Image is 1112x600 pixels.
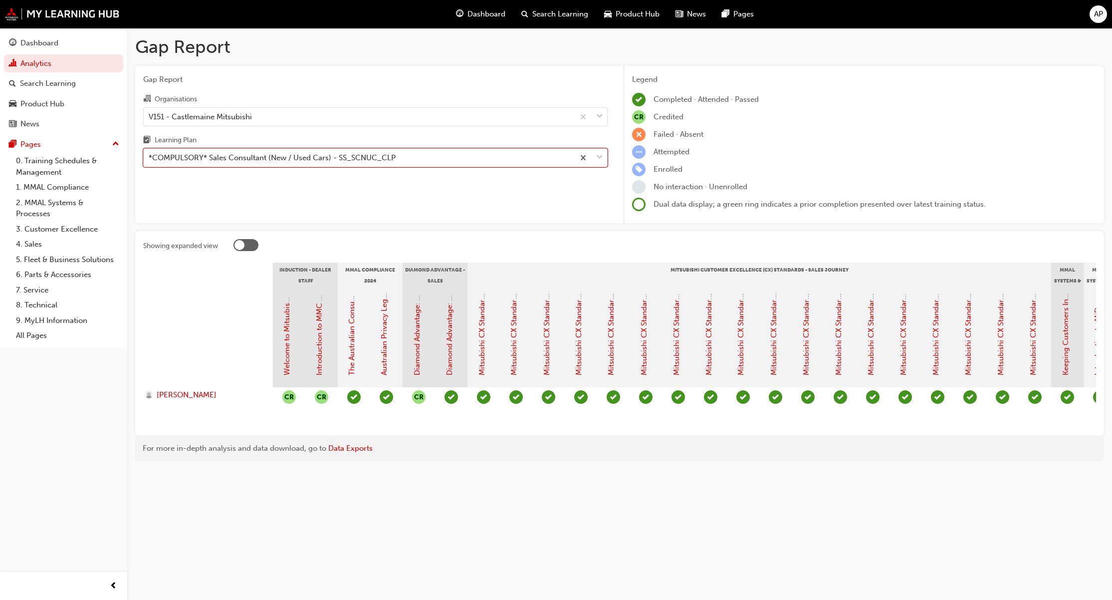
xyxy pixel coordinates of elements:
[654,95,759,104] span: Completed · Attended · Passed
[639,390,653,404] span: learningRecordVerb_PASS-icon
[632,93,646,106] span: learningRecordVerb_COMPLETE-icon
[996,390,1009,404] span: learningRecordVerb_PASS-icon
[654,165,682,174] span: Enrolled
[1051,263,1084,288] div: MMAL Systems & Processes - Customer
[542,390,555,404] span: learningRecordVerb_PASS-icon
[12,328,123,343] a: All Pages
[380,390,393,404] span: learningRecordVerb_PASS-icon
[704,390,717,404] span: learningRecordVerb_PASS-icon
[110,580,117,593] span: prev-icon
[834,390,847,404] span: learningRecordVerb_PASS-icon
[20,78,76,89] div: Search Learning
[143,241,218,251] div: Showing expanded view
[338,263,403,288] div: MMAL Compliance 2024
[632,128,646,141] span: learningRecordVerb_FAIL-icon
[4,135,123,154] button: Pages
[714,4,762,24] a: pages-iconPages
[654,182,747,191] span: No interaction · Unenrolled
[467,263,1051,288] div: Mitsubishi Customer Excellence (CX) Standards - Sales Journey
[4,32,123,135] button: DashboardAnalyticsSearch LearningProduct HubNews
[143,443,1097,454] div: For more in-depth analysis and data download, go to
[898,390,912,404] span: learningRecordVerb_PASS-icon
[963,390,977,404] span: learningRecordVerb_PASS-icon
[12,313,123,328] a: 9. MyLH Information
[315,390,328,404] button: null-icon
[4,95,123,113] a: Product Hub
[12,195,123,222] a: 2. MMAL Systems & Processes
[616,8,660,20] span: Product Hub
[9,39,16,48] span: guage-icon
[413,252,422,375] a: Diamond Advantage: Fundamentals
[654,200,986,209] span: Dual data display; a green ring indicates a prior completion presented over latest training status.
[667,4,714,24] a: news-iconNews
[632,74,1096,85] div: Legend
[412,390,426,404] button: null-icon
[1094,8,1103,20] span: AP
[12,153,123,180] a: 0. Training Schedules & Management
[1094,271,1103,375] a: Introduction to MiDealerAssist
[155,135,197,145] div: Learning Plan
[1061,390,1074,404] span: learningRecordVerb_PASS-icon
[632,180,646,194] span: learningRecordVerb_NONE-icon
[448,4,513,24] a: guage-iconDashboard
[1090,5,1107,23] button: AP
[733,8,754,20] span: Pages
[445,253,454,375] a: Diamond Advantage: Sales Training
[1028,390,1042,404] span: learningRecordVerb_PASS-icon
[532,8,588,20] span: Search Learning
[403,263,467,288] div: Diamond Advantage - Sales
[477,241,486,375] a: Mitsubishi CX Standards - Introduction
[5,7,120,20] img: mmal
[596,4,667,24] a: car-iconProduct Hub
[143,136,151,145] span: learningplan-icon
[12,283,123,298] a: 7. Service
[477,390,490,404] span: learningRecordVerb_PASS-icon
[9,120,16,129] span: news-icon
[4,115,123,133] a: News
[145,389,263,401] a: [PERSON_NAME]
[467,8,505,20] span: Dashboard
[135,36,1104,58] h1: Gap Report
[282,390,296,404] button: null-icon
[931,390,944,404] span: learningRecordVerb_PASS-icon
[20,118,39,130] div: News
[12,237,123,252] a: 4. Sales
[671,390,685,404] span: learningRecordVerb_PASS-icon
[12,180,123,195] a: 1. MMAL Compliance
[456,8,463,20] span: guage-icon
[143,95,151,104] span: organisation-icon
[654,130,703,139] span: Failed · Absent
[604,8,612,20] span: car-icon
[801,390,815,404] span: learningRecordVerb_PASS-icon
[574,390,588,404] span: learningRecordVerb_PASS-icon
[521,8,528,20] span: search-icon
[607,390,620,404] span: learningRecordVerb_PASS-icon
[632,145,646,159] span: learningRecordVerb_ATTEMPT-icon
[149,152,396,164] div: *COMPULSORY* Sales Consultant (New / Used Cars) - SS_SCNUC_CLP
[4,54,123,73] a: Analytics
[20,98,64,110] div: Product Hub
[596,110,603,123] span: down-icon
[157,389,217,401] span: [PERSON_NAME]
[4,74,123,93] a: Search Learning
[1093,390,1107,404] span: learningRecordVerb_PASS-icon
[513,4,596,24] a: search-iconSearch Learning
[12,222,123,237] a: 3. Customer Excellence
[9,140,16,149] span: pages-icon
[9,59,16,68] span: chart-icon
[328,444,373,453] a: Data Exports
[20,37,58,49] div: Dashboard
[509,390,523,404] span: learningRecordVerb_PASS-icon
[155,94,197,104] div: Organisations
[12,267,123,283] a: 6. Parts & Accessories
[4,34,123,52] a: Dashboard
[675,8,683,20] span: news-icon
[687,8,706,20] span: News
[769,390,782,404] span: learningRecordVerb_PASS-icon
[112,138,119,151] span: up-icon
